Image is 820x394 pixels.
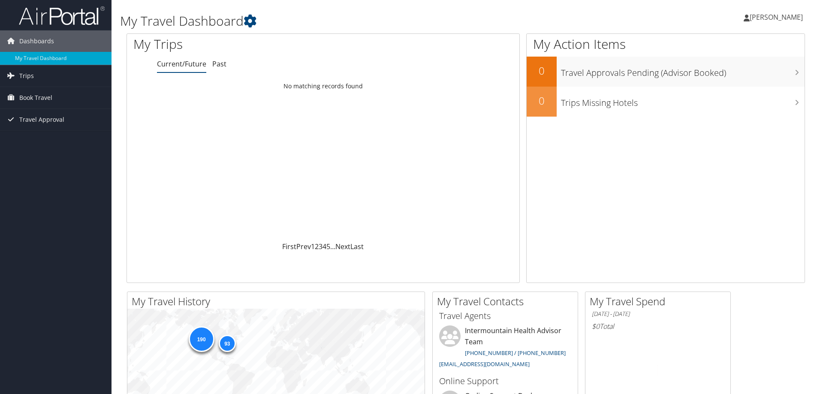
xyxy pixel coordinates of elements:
a: Last [350,242,364,251]
div: 190 [188,326,214,352]
a: [EMAIL_ADDRESS][DOMAIN_NAME] [439,360,530,368]
span: Book Travel [19,87,52,108]
h3: Trips Missing Hotels [561,93,805,109]
td: No matching records found [127,78,519,94]
h3: Travel Approvals Pending (Advisor Booked) [561,63,805,79]
h2: 0 [527,63,557,78]
a: Prev [296,242,311,251]
h2: My Travel History [132,294,425,309]
a: 4 [323,242,326,251]
a: 3 [319,242,323,251]
a: 2 [315,242,319,251]
a: [PERSON_NAME] [744,4,811,30]
span: Travel Approval [19,109,64,130]
h2: My Travel Contacts [437,294,578,309]
h6: Total [592,322,724,331]
span: [PERSON_NAME] [750,12,803,22]
a: First [282,242,296,251]
div: 93 [218,335,235,352]
span: Trips [19,65,34,87]
a: [PHONE_NUMBER] / [PHONE_NUMBER] [465,349,566,357]
h2: My Travel Spend [590,294,730,309]
a: Current/Future [157,59,206,69]
h1: My Action Items [527,35,805,53]
span: $0 [592,322,600,331]
img: airportal-logo.png [19,6,105,26]
a: 0Trips Missing Hotels [527,87,805,117]
a: Next [335,242,350,251]
a: Past [212,59,226,69]
span: … [330,242,335,251]
li: Intermountain Health Advisor Team [435,325,576,371]
a: 0Travel Approvals Pending (Advisor Booked) [527,57,805,87]
h1: My Trips [133,35,350,53]
h3: Online Support [439,375,571,387]
a: 1 [311,242,315,251]
span: Dashboards [19,30,54,52]
h2: 0 [527,93,557,108]
h1: My Travel Dashboard [120,12,581,30]
a: 5 [326,242,330,251]
h6: [DATE] - [DATE] [592,310,724,318]
h3: Travel Agents [439,310,571,322]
